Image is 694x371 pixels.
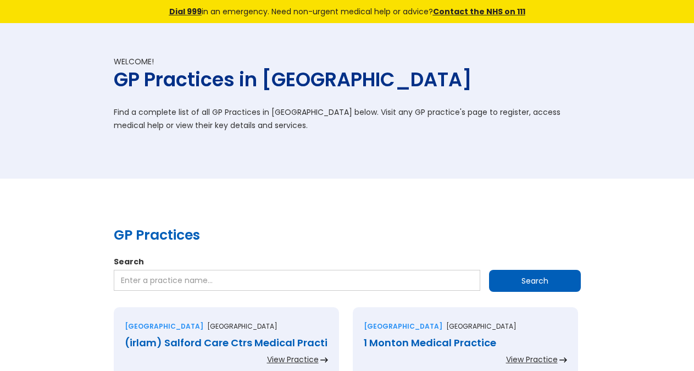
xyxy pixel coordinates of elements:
[364,337,567,348] div: 1 Monton Medical Practice
[114,106,581,132] p: Find a complete list of all GP Practices in [GEOGRAPHIC_DATA] below. Visit any GP practice's page...
[446,321,517,332] p: [GEOGRAPHIC_DATA]
[506,354,558,365] div: View Practice
[169,6,202,17] a: Dial 999
[489,270,581,292] input: Search
[95,5,600,18] div: in an emergency. Need non-urgent medical help or advice?
[125,321,203,332] div: [GEOGRAPHIC_DATA]
[267,354,319,365] div: View Practice
[114,225,581,245] h2: GP Practices
[114,56,581,67] div: Welcome!
[433,6,525,17] a: Contact the NHS on 111
[114,67,581,92] h1: GP Practices in [GEOGRAPHIC_DATA]
[207,321,277,332] p: [GEOGRAPHIC_DATA]
[114,256,581,267] label: Search
[125,337,328,348] div: (irlam) Salford Care Ctrs Medical Practi
[364,321,442,332] div: [GEOGRAPHIC_DATA]
[114,270,480,291] input: Enter a practice name…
